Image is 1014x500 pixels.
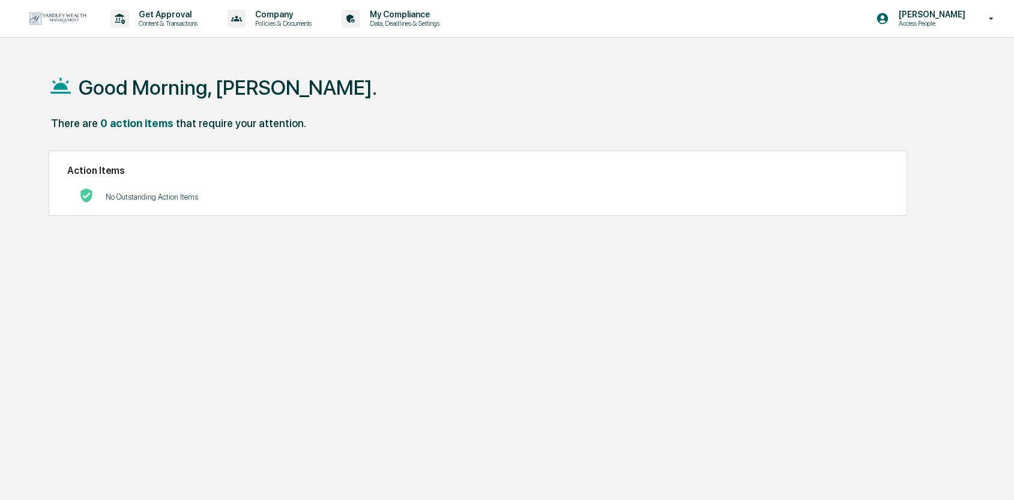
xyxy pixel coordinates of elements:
[246,19,318,28] p: Policies & Documents
[29,12,86,25] img: logo
[100,117,174,129] div: 0 action items
[79,188,94,203] img: No Actions logo
[106,192,198,201] p: No Outstanding Action Items
[129,10,204,19] p: Get Approval
[360,19,445,28] p: Data, Deadlines & Settings
[79,76,377,100] h1: Good Morning, [PERSON_NAME].
[129,19,204,28] p: Content & Transactions
[246,10,318,19] p: Company
[889,10,971,19] p: [PERSON_NAME]
[67,165,889,176] h2: Action Items
[889,19,971,28] p: Access People
[176,117,306,129] div: that require your attention.
[360,10,445,19] p: My Compliance
[51,117,98,129] div: There are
